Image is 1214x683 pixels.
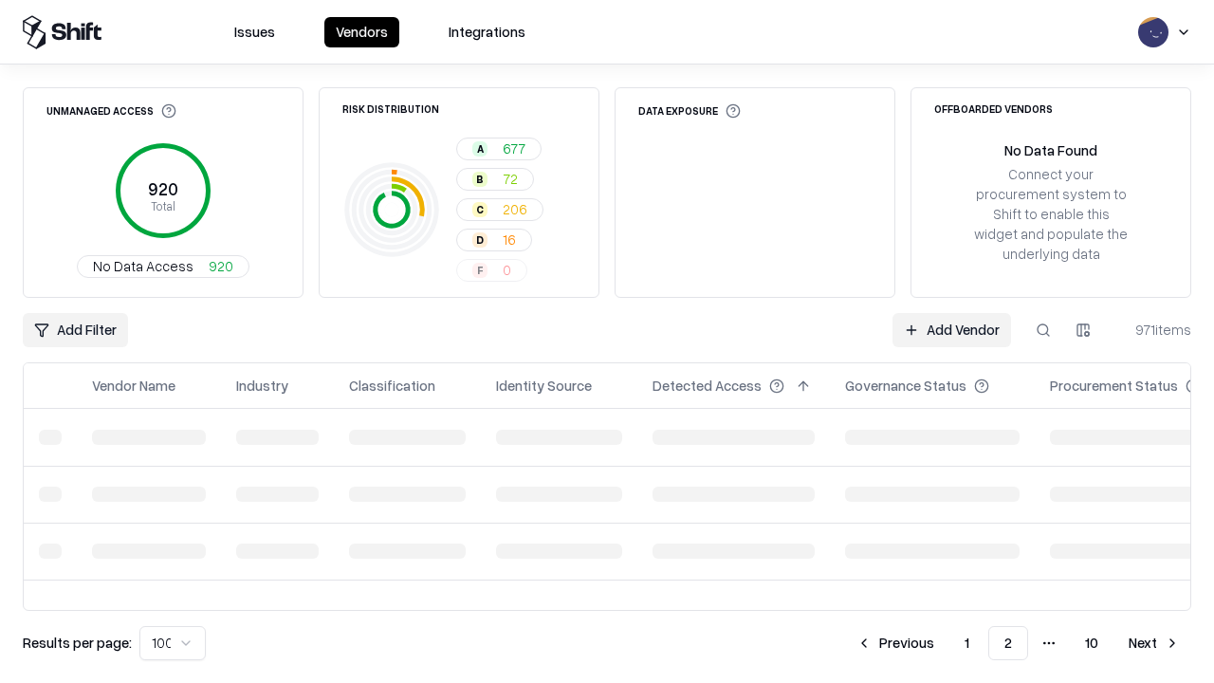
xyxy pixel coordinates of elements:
[1004,140,1097,160] div: No Data Found
[472,232,487,248] div: D
[151,198,175,213] tspan: Total
[638,103,741,119] div: Data Exposure
[1050,376,1178,396] div: Procurement Status
[503,199,527,219] span: 206
[77,255,249,278] button: No Data Access920
[472,172,487,187] div: B
[972,164,1130,265] div: Connect your procurement system to Shift to enable this widget and populate the underlying data
[892,313,1011,347] a: Add Vendor
[503,169,518,189] span: 72
[349,376,435,396] div: Classification
[23,313,128,347] button: Add Filter
[342,103,439,114] div: Risk Distribution
[148,178,178,199] tspan: 920
[93,256,193,276] span: No Data Access
[496,376,592,396] div: Identity Source
[92,376,175,396] div: Vendor Name
[472,202,487,217] div: C
[456,198,543,221] button: C206
[949,626,984,660] button: 1
[236,376,288,396] div: Industry
[209,256,233,276] span: 920
[653,376,762,396] div: Detected Access
[223,17,286,47] button: Issues
[46,103,176,119] div: Unmanaged Access
[1117,626,1191,660] button: Next
[503,230,516,249] span: 16
[845,376,966,396] div: Governance Status
[456,229,532,251] button: D16
[456,168,534,191] button: B72
[1070,626,1113,660] button: 10
[845,626,946,660] button: Previous
[845,626,1191,660] nav: pagination
[456,138,542,160] button: A677
[324,17,399,47] button: Vendors
[1115,320,1191,340] div: 971 items
[23,633,132,653] p: Results per page:
[437,17,537,47] button: Integrations
[503,138,525,158] span: 677
[472,141,487,157] div: A
[934,103,1053,114] div: Offboarded Vendors
[988,626,1028,660] button: 2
